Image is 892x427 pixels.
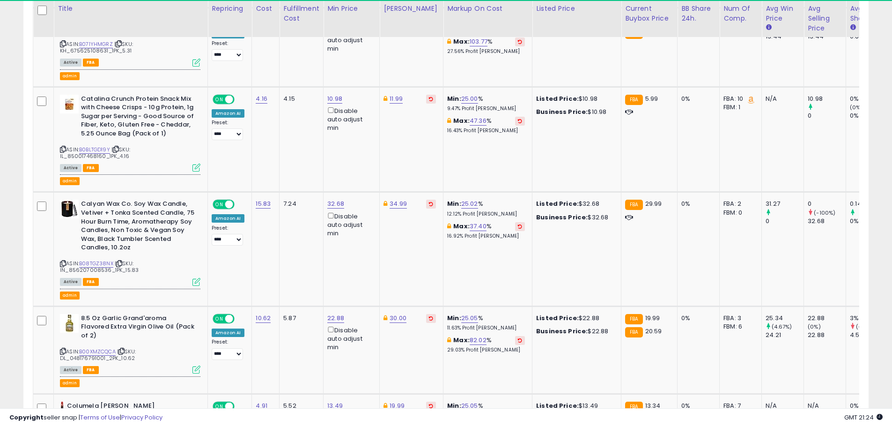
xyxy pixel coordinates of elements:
[856,323,882,330] small: (-34.35%)
[447,127,525,134] p: 16.43% Profit [PERSON_NAME]
[645,314,660,322] span: 19.99
[850,104,863,111] small: (0%)
[121,413,162,422] a: Privacy Policy
[447,233,525,240] p: 16.92% Profit [PERSON_NAME]
[81,200,195,254] b: Calyan Wax Co. Soy Wax Candle, Vetiver + Tonka Scented Candle, 75 Hour Burn Time, Aromatherapy So...
[536,95,614,103] div: $10.98
[850,23,855,32] small: Avg BB Share.
[383,4,439,14] div: [PERSON_NAME]
[9,413,44,422] strong: Copyright
[461,199,478,209] a: 25.02
[327,94,342,104] a: 10.98
[447,94,461,103] b: Min:
[83,164,99,172] span: FBA
[283,200,316,208] div: 7.24
[808,4,842,33] div: Avg Selling Price
[536,327,614,336] div: $22.88
[212,225,244,246] div: Preset:
[9,413,162,422] div: seller snap | |
[808,95,846,103] div: 10.98
[447,4,528,14] div: Markup on Cost
[723,95,754,103] div: FBA: 10
[256,199,271,209] a: 15.83
[625,4,673,23] div: Current Buybox Price
[256,4,275,14] div: Cost
[808,323,821,330] small: (0%)
[283,95,316,103] div: 4.15
[453,37,470,46] b: Max:
[453,116,470,125] b: Max:
[850,200,888,208] div: 0.14%
[536,327,588,336] b: Business Price:
[645,327,662,336] span: 20.59
[808,331,846,339] div: 22.88
[447,336,525,353] div: %
[447,95,525,112] div: %
[60,72,80,80] button: admin
[850,4,884,23] div: Avg BB Share
[327,105,372,133] div: Disable auto adjust min
[447,200,525,217] div: %
[60,95,200,171] div: ASIN:
[327,199,344,209] a: 32.68
[212,339,244,360] div: Preset:
[814,209,835,217] small: (-100%)
[447,37,525,55] div: %
[645,199,662,208] span: 29.99
[470,116,487,126] a: 47.36
[536,314,614,322] div: $22.88
[447,105,525,112] p: 9.47% Profit [PERSON_NAME]
[283,314,316,322] div: 5.87
[645,94,658,103] span: 5.99
[83,278,99,286] span: FBA
[60,200,79,218] img: 412pqoKLzGL._SL40_.jpg
[327,4,376,14] div: Min Price
[850,314,888,322] div: 3%
[447,347,525,353] p: 29.03% Profit [PERSON_NAME]
[60,379,80,387] button: admin
[390,314,406,323] a: 30.00
[470,222,487,231] a: 37.40
[233,95,248,103] span: OFF
[79,260,113,268] a: B08TGZ38NX
[60,278,81,286] span: All listings currently available for purchase on Amazon
[256,314,271,323] a: 10.62
[212,120,244,141] div: Preset:
[681,200,712,208] div: 0%
[212,109,244,118] div: Amazon AI
[723,314,754,322] div: FBA: 3
[60,177,80,185] button: admin
[83,59,99,67] span: FBA
[536,108,614,116] div: $10.98
[723,200,754,208] div: FBA: 2
[60,164,81,172] span: All listings currently available for purchase on Amazon
[766,200,804,208] div: 31.27
[625,327,642,337] small: FBA
[80,413,120,422] a: Terms of Use
[536,213,588,222] b: Business Price:
[625,95,642,105] small: FBA
[766,331,804,339] div: 24.21
[327,26,372,53] div: Disable auto adjust min
[390,94,403,104] a: 11.99
[79,348,116,356] a: B00XMZCQCA
[766,95,796,103] div: N/A
[808,217,846,225] div: 32.68
[447,211,525,217] p: 12.12% Profit [PERSON_NAME]
[844,413,883,422] span: 2025-08-14 21:24 GMT
[723,322,754,331] div: FBM: 6
[461,314,478,323] a: 25.05
[60,95,79,113] img: 41rqUeIoVQL._SL40_.jpg
[850,331,888,339] div: 4.57%
[850,217,888,225] div: 0%
[214,315,225,322] span: ON
[453,222,470,231] b: Max:
[536,200,614,208] div: $32.68
[212,40,244,61] div: Preset:
[681,95,712,103] div: 0%
[60,348,136,362] span: | SKU: DL_048176791001_2PK_10.62
[850,112,888,120] div: 0%
[766,23,771,32] small: Avg Win Price.
[60,260,139,274] span: | SKU: IN_856207008536_1PK_15.83
[536,213,614,222] div: $32.68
